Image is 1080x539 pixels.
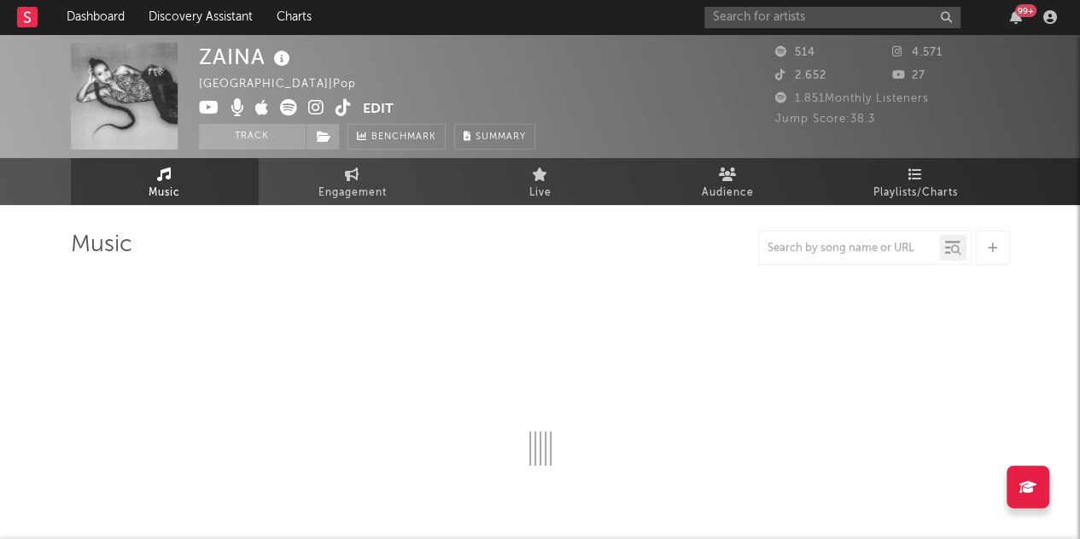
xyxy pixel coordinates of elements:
span: Playlists/Charts [873,183,958,203]
span: 2.652 [775,70,826,81]
button: Edit [363,99,394,120]
input: Search for artists [704,7,960,28]
div: [GEOGRAPHIC_DATA] | Pop [199,74,376,95]
input: Search by song name or URL [759,242,939,255]
span: Jump Score: 38.3 [775,114,875,125]
a: Benchmark [347,124,446,149]
a: Live [447,158,634,205]
span: Music [149,183,180,203]
span: Engagement [318,183,387,203]
button: Summary [454,124,535,149]
a: Engagement [259,158,447,205]
button: Track [199,124,306,149]
span: Live [529,183,552,203]
div: 99 + [1015,4,1036,17]
div: ZAINA [199,43,295,71]
a: Audience [634,158,822,205]
span: 1.851 Monthly Listeners [775,93,929,104]
a: Music [71,158,259,205]
a: Playlists/Charts [822,158,1010,205]
span: Summary [476,132,526,142]
span: 27 [892,70,925,81]
span: Audience [702,183,754,203]
span: 514 [775,47,815,58]
button: 99+ [1010,10,1022,24]
span: 4.571 [892,47,943,58]
span: Benchmark [371,127,436,148]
